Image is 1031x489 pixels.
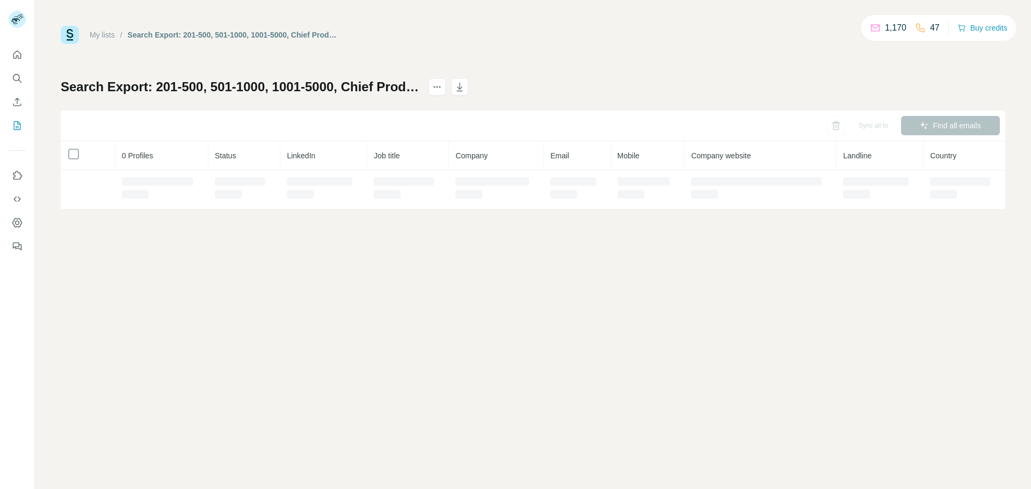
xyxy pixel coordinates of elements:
[120,30,122,40] li: /
[9,237,26,256] button: Feedback
[9,92,26,112] button: Enrich CSV
[128,30,341,40] div: Search Export: 201-500, 501-1000, 1001-5000, Chief Product Officer, [GEOGRAPHIC_DATA] - [DATE] 16:55
[9,213,26,232] button: Dashboard
[61,78,419,96] h1: Search Export: 201-500, 501-1000, 1001-5000, Chief Product Officer, [GEOGRAPHIC_DATA] - [DATE] 16:55
[9,116,26,135] button: My lists
[930,151,956,160] span: Country
[429,78,446,96] button: actions
[885,21,906,34] p: 1,170
[957,20,1007,35] button: Buy credits
[61,26,79,44] img: Surfe Logo
[374,151,400,160] span: Job title
[122,151,153,160] span: 0 Profiles
[9,69,26,88] button: Search
[455,151,488,160] span: Company
[287,151,315,160] span: LinkedIn
[215,151,236,160] span: Status
[9,45,26,64] button: Quick start
[550,151,569,160] span: Email
[618,151,640,160] span: Mobile
[9,166,26,185] button: Use Surfe on LinkedIn
[691,151,751,160] span: Company website
[90,31,115,39] a: My lists
[843,151,872,160] span: Landline
[9,189,26,209] button: Use Surfe API
[930,21,940,34] p: 47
